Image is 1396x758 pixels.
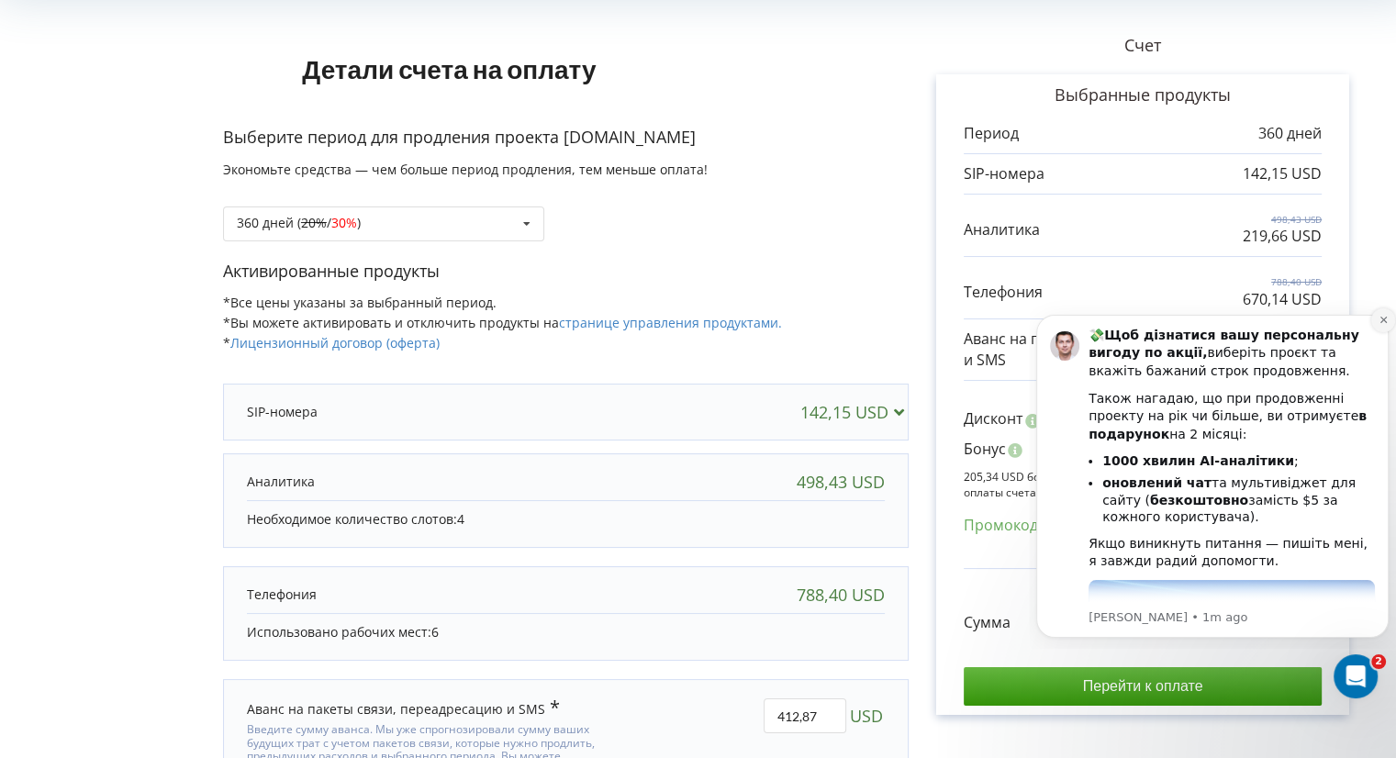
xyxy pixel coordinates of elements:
[964,439,1006,460] p: Бонус
[237,217,361,229] div: 360 дней ( / )
[223,161,708,178] span: Экономьте средства — чем больше период продления, тем меньше оплата!
[223,126,909,150] p: Выберите период для продления проекта [DOMAIN_NAME]
[909,34,1377,58] p: Счет
[964,329,1253,371] p: Аванс на пакеты связи, переадресацию и SMS
[964,163,1044,184] p: SIP-номера
[800,403,911,421] div: 142,15 USD
[964,469,1322,500] p: 205,34 USD бонусов станут доступны через 270 дней после оплаты счета
[964,282,1043,303] p: Телефония
[964,667,1322,706] input: Перейти к оплате
[964,515,1038,536] p: Промокод
[1243,289,1322,310] p: 670,14 USD
[1029,298,1396,649] iframe: Intercom notifications message
[964,219,1040,240] p: Аналитика
[457,510,464,528] span: 4
[247,403,318,421] p: SIP-номера
[559,314,782,331] a: странице управления продуктами.
[223,314,782,331] span: *Вы можете активировать и отключить продукты на
[247,510,885,529] p: Необходимое количество слотов:
[850,698,883,733] span: USD
[964,123,1019,144] p: Период
[1243,163,1322,184] p: 142,15 USD
[431,623,439,641] span: 6
[1371,654,1386,669] span: 2
[1258,123,1322,144] p: 360 дней
[301,214,327,231] s: 20%
[223,294,497,311] span: *Все цены указаны за выбранный период.
[331,214,357,231] span: 30%
[247,623,885,641] p: Использовано рабочих мест:
[1243,226,1322,247] p: 219,66 USD
[1243,213,1322,226] p: 498,43 USD
[247,473,315,491] p: Аналитика
[964,408,1023,429] p: Дисконт
[964,84,1322,107] p: Выбранные продукты
[1243,275,1322,288] p: 788,40 USD
[247,585,317,604] p: Телефония
[223,260,909,284] p: Активированные продукты
[223,25,676,113] h1: Детали счета на оплату
[797,473,885,491] div: 498,43 USD
[247,698,560,719] div: Аванс на пакеты связи, переадресацию и SMS
[964,612,1011,633] p: Сумма
[1334,654,1378,698] iframe: Intercom live chat
[797,585,885,604] div: 788,40 USD
[230,334,440,351] a: Лицензионный договор (оферта)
